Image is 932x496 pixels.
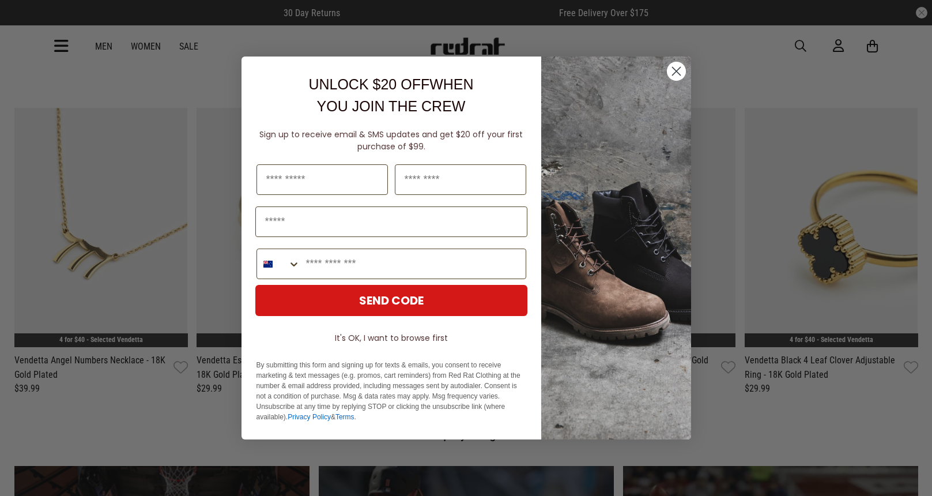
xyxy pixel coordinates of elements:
button: SEND CODE [255,285,527,316]
span: WHEN [429,76,473,92]
input: Email [255,206,527,237]
span: YOU JOIN THE CREW [317,98,466,114]
img: New Zealand [263,260,273,269]
img: f7662613-148e-4c88-9575-6c6b5b55a647.jpeg [541,57,691,439]
p: By submitting this form and signing up for texts & emails, you consent to receive marketing & tex... [256,360,526,422]
span: Sign up to receive email & SMS updates and get $20 off your first purchase of $99. [259,129,523,152]
button: It's OK, I want to browse first [255,328,527,348]
button: Open LiveChat chat widget [9,5,44,39]
input: First Name [256,164,388,195]
button: Search Countries [257,249,300,279]
a: Privacy Policy [288,413,331,421]
span: UNLOCK $20 OFF [308,76,429,92]
a: Terms [335,413,354,421]
button: Close dialog [666,61,686,81]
